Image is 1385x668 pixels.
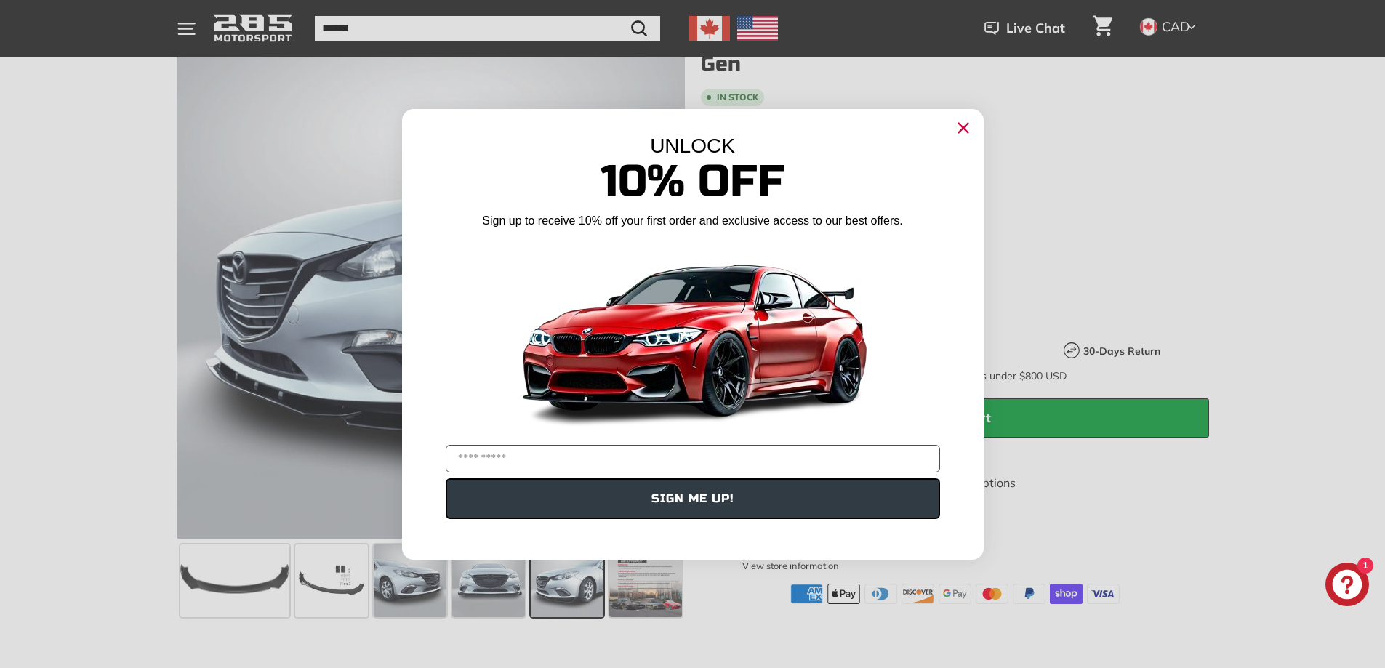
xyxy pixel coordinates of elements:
[482,214,902,227] span: Sign up to receive 10% off your first order and exclusive access to our best offers.
[446,445,940,472] input: YOUR EMAIL
[446,478,940,519] button: SIGN ME UP!
[952,116,975,140] button: Close dialog
[511,235,875,439] img: Banner showing BMW 4 Series Body kit
[650,134,735,157] span: UNLOCK
[1321,563,1373,610] inbox-online-store-chat: Shopify online store chat
[601,155,785,208] span: 10% Off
